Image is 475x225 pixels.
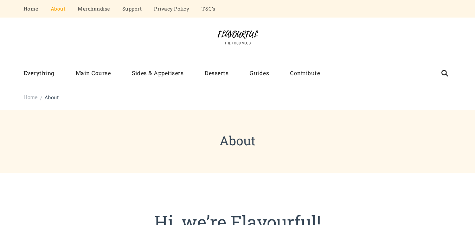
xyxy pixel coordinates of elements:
[65,64,122,82] a: Main Course
[239,64,280,82] a: Guides
[280,64,330,82] a: Contribute
[121,64,194,82] a: Sides & Appetisers
[24,64,65,82] a: Everything
[194,64,239,82] a: Desserts
[211,28,264,46] img: Flavourful
[24,131,452,150] h1: About
[40,94,42,102] span: /
[24,93,38,100] span: Home
[24,93,38,101] a: Home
